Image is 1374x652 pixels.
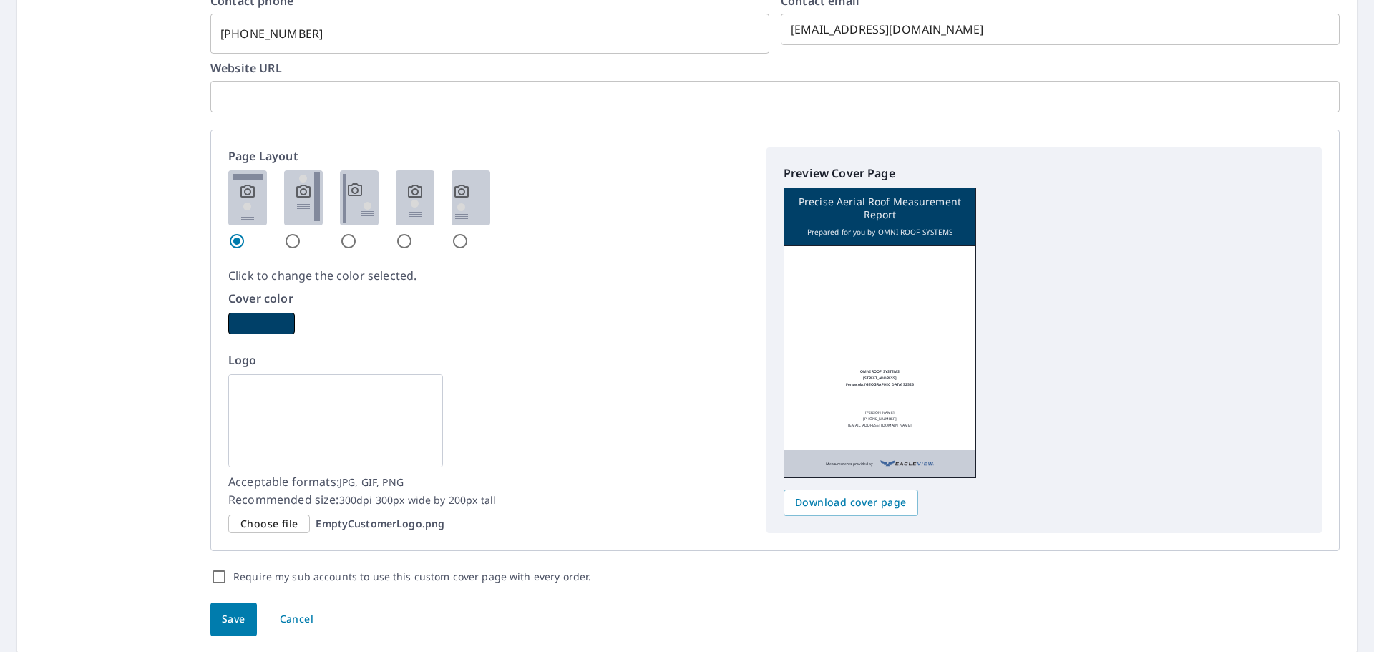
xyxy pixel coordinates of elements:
[228,473,749,509] p: Acceptable formats: Recommended size:
[280,610,313,628] span: Cancel
[339,475,404,489] span: JPG, GIF, PNG
[268,603,326,636] button: Cancel
[795,494,907,512] span: Download cover page
[837,258,924,295] img: logo
[863,375,897,381] p: [STREET_ADDRESS]
[228,267,749,284] p: Click to change the color selected.
[228,290,749,307] p: Cover color
[210,62,1340,74] label: Website URL
[791,195,968,221] p: Precise Aerial Roof Measurement Report
[210,603,257,636] button: Save
[860,369,900,375] p: OMNI ROOF SYSTEMS
[848,422,912,429] p: [EMAIL_ADDRESS][DOMAIN_NAME]
[339,493,497,507] span: 300dpi 300px wide by 200px tall
[228,170,267,225] img: 1
[784,165,1305,182] p: Preview Cover Page
[228,147,749,165] p: Page Layout
[880,457,934,470] img: EV Logo
[233,568,591,585] label: Require my sub accounts to use this custom cover page with every order.
[228,515,310,534] div: Choose file
[240,515,298,533] span: Choose file
[284,170,323,225] img: 2
[222,610,245,628] span: Save
[228,351,749,369] p: Logo
[396,170,434,225] img: 4
[340,170,379,225] img: 3
[316,517,444,530] p: EmptyCustomerLogo.png
[228,374,443,467] img: logo
[846,381,915,388] p: Pensacola, [GEOGRAPHIC_DATA] 32526
[826,457,873,470] p: Measurements provided by
[863,416,897,422] p: [PHONE_NUMBER]
[807,225,952,238] p: Prepared for you by OMNI ROOF SYSTEMS
[452,170,490,225] img: 5
[784,490,918,516] button: Download cover page
[865,409,895,416] p: [PERSON_NAME]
